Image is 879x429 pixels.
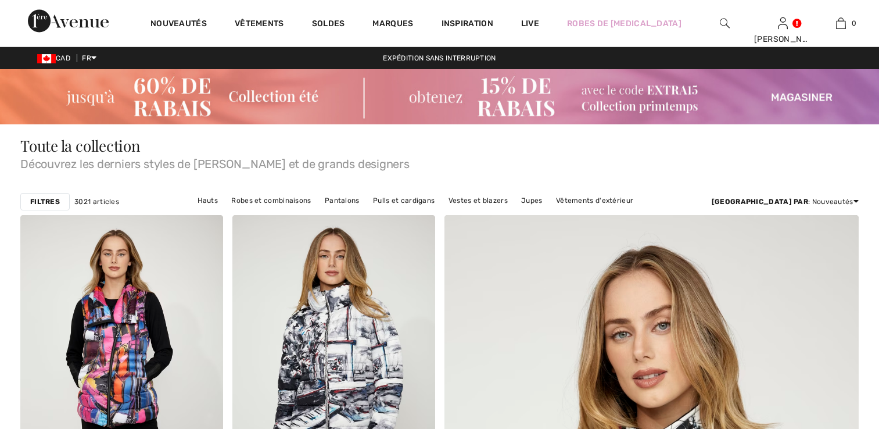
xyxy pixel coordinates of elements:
div: : Nouveautés [712,196,859,207]
img: recherche [720,16,730,30]
span: Inspiration [442,19,493,31]
a: Vestes et blazers [443,193,514,208]
img: 1ère Avenue [28,9,109,33]
a: Robes de [MEDICAL_DATA] [567,17,681,30]
a: Se connecter [778,17,788,28]
div: [PERSON_NAME] [754,33,811,45]
a: Nouveautés [150,19,207,31]
strong: [GEOGRAPHIC_DATA] par [712,198,808,206]
span: 0 [852,18,856,28]
a: Robes et combinaisons [225,193,317,208]
a: Vêtements [235,19,284,31]
span: FR [82,54,96,62]
a: Pantalons [319,193,365,208]
a: Live [521,17,539,30]
a: Hauts [192,193,224,208]
a: Soldes [312,19,345,31]
span: Toute la collection [20,135,141,156]
a: Jupes [515,193,548,208]
span: Découvrez les derniers styles de [PERSON_NAME] et de grands designers [20,153,859,170]
span: 3021 articles [74,196,119,207]
a: Vêtements d'extérieur [550,193,639,208]
a: Pulls et cardigans [367,193,440,208]
strong: Filtres [30,196,60,207]
a: 0 [812,16,869,30]
img: Mes infos [778,16,788,30]
a: Marques [372,19,413,31]
span: CAD [37,54,75,62]
img: Canadian Dollar [37,54,56,63]
img: Mon panier [836,16,846,30]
